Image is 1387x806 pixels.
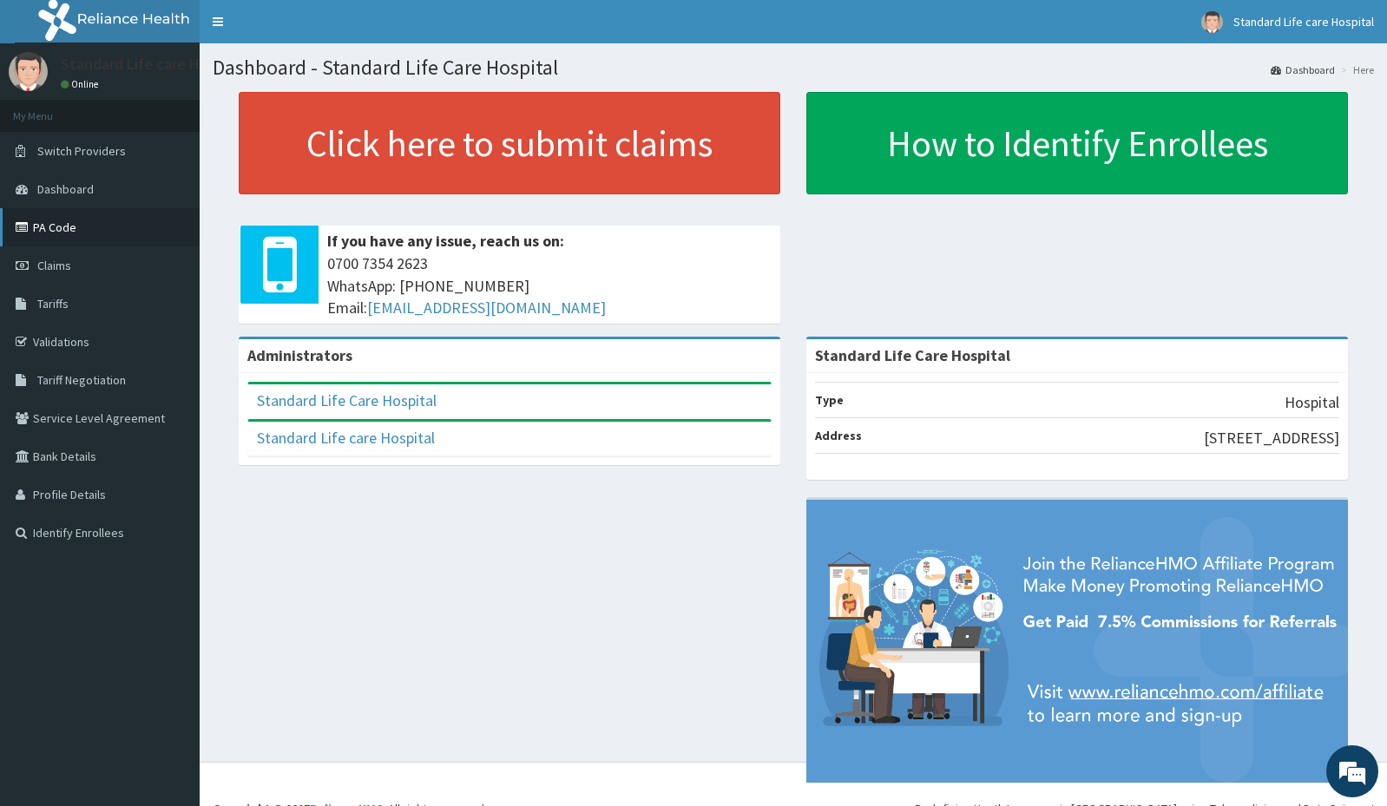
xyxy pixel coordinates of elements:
a: Standard Life Care Hospital [257,390,437,410]
li: Here [1337,62,1374,77]
span: Switch Providers [37,143,126,159]
img: d_794563401_company_1708531726252_794563401 [32,87,70,130]
img: provider-team-banner.png [806,500,1348,783]
img: User Image [9,52,48,91]
span: Dashboard [37,181,94,197]
b: Address [815,428,862,443]
span: Claims [37,258,71,273]
span: 0700 7354 2623 WhatsApp: [PHONE_NUMBER] Email: [327,252,772,319]
strong: Standard Life Care Hospital [815,345,1010,365]
a: Dashboard [1271,62,1335,77]
p: Standard Life care Hospital [61,56,247,72]
span: Standard Life care Hospital [1233,14,1374,29]
a: How to Identify Enrollees [806,92,1348,194]
p: Hospital [1285,391,1339,414]
p: [STREET_ADDRESS] [1204,427,1339,449]
img: User Image [1201,11,1223,33]
span: Tariffs [37,296,69,311]
h1: Dashboard - Standard Life Care Hospital [213,56,1374,79]
a: Online [61,78,102,90]
a: Click here to submit claims [239,92,780,194]
a: [EMAIL_ADDRESS][DOMAIN_NAME] [367,298,606,318]
b: Type [815,392,844,408]
textarea: Type your message and hit 'Enter' [9,474,331,534]
span: Tariff Negotiation [37,372,126,388]
span: We're online! [101,219,240,394]
b: If you have any issue, reach us on: [327,231,564,251]
div: Minimize live chat window [285,9,326,50]
div: Chat with us now [90,97,292,120]
b: Administrators [247,345,352,365]
a: Standard Life care Hospital [257,428,435,448]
